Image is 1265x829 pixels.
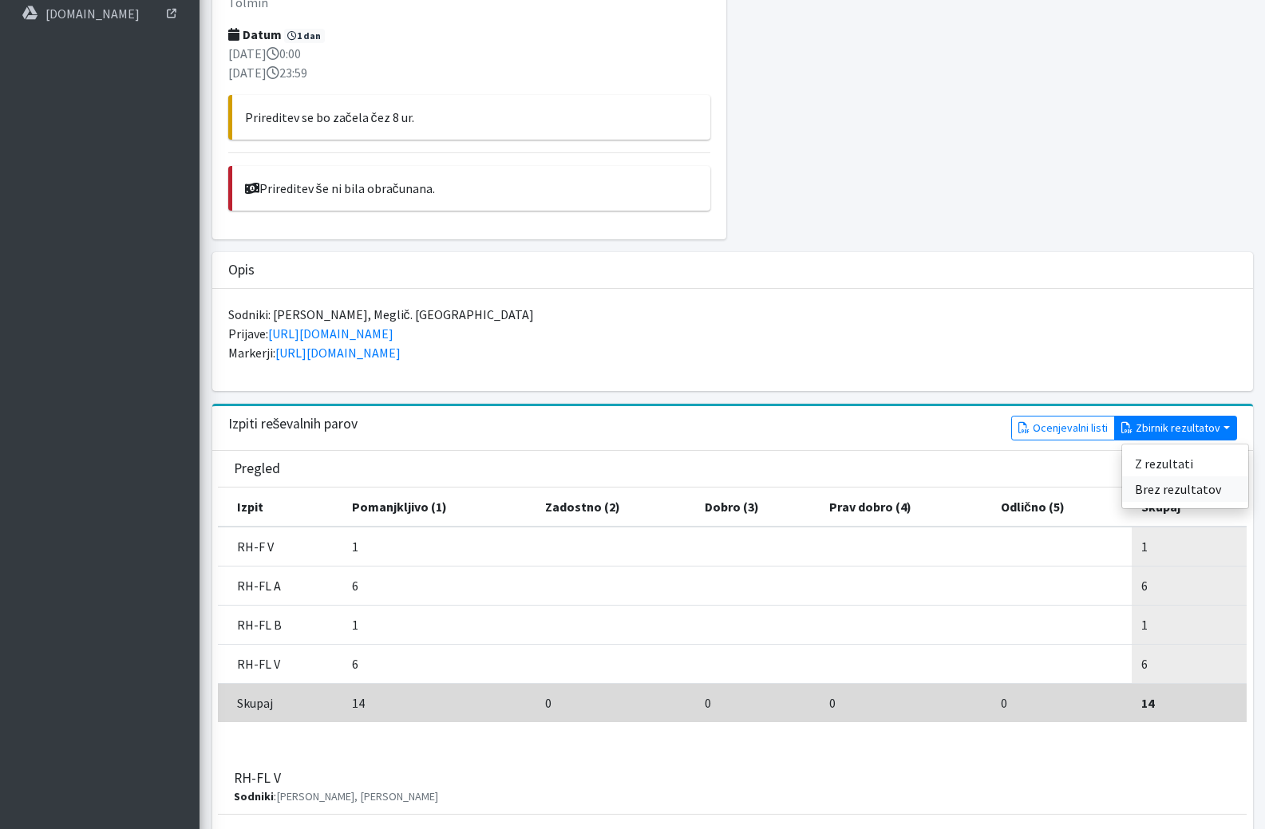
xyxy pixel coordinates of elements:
th: Prav dobro (4) [820,488,991,527]
a: [URL][DOMAIN_NAME] [268,326,393,341]
td: RH-FL A [218,566,342,606]
strong: Sodniki [234,789,274,803]
th: Pomanjkljivo (1) [342,488,536,527]
p: [DOMAIN_NAME] [45,6,140,22]
h3: Izpiti reševalnih parov [228,416,358,432]
h3: Opis [228,262,255,278]
td: 0 [695,684,820,723]
td: RH-F V [218,527,342,566]
td: 0 [536,684,695,723]
strong: 14 [1141,695,1154,711]
th: Zadostno (2) [536,488,695,527]
td: 1 [1132,527,1247,566]
a: [URL][DOMAIN_NAME] [275,345,401,361]
small: : [234,789,438,803]
td: RH-FL B [218,606,342,645]
h3: RH-FL V [234,770,438,803]
td: 1 [1132,606,1247,645]
td: RH-FL V [218,645,342,684]
td: 14 [342,684,536,723]
div: Zbirnik rezultatov [1121,444,1249,509]
p: [DATE] 0:00 [DATE] 23:59 [228,44,711,82]
p: Prireditev se bo začela čez 8 ur. [245,108,698,127]
td: 1 [342,527,536,566]
button: Zbirnik rezultatov [1114,416,1237,440]
span: 1 dan [284,29,326,43]
p: Prireditev še ni bila obračunana. [245,179,698,198]
td: 6 [1132,566,1247,606]
td: 1 [342,606,536,645]
a: Ocenjevalni listi [1011,416,1115,440]
a: Z rezultati [1122,451,1248,476]
td: 6 [342,645,536,684]
td: 0 [991,684,1132,723]
h3: Pregled [234,460,280,477]
td: 6 [1132,645,1247,684]
span: [PERSON_NAME], [PERSON_NAME] [276,789,438,803]
td: Skupaj [218,684,342,723]
p: Sodniki: [PERSON_NAME], Meglič. [GEOGRAPHIC_DATA] Prijave: Markerji: [228,305,1237,362]
td: 0 [820,684,991,723]
th: Izpit [218,488,342,527]
th: Odlično (5) [991,488,1132,527]
td: 6 [342,566,536,606]
a: Brez rezultatov [1122,476,1248,502]
strong: Datum [228,26,282,42]
th: Dobro (3) [695,488,820,527]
